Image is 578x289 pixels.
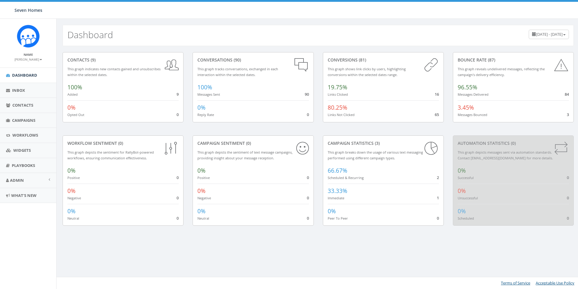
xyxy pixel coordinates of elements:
[197,83,212,91] span: 100%
[67,112,84,117] small: Opted Out
[437,215,439,221] span: 0
[567,215,569,221] span: 0
[10,178,24,183] span: Admin
[567,112,569,117] span: 3
[328,207,336,215] span: 0%
[328,140,439,146] div: Campaign Statistics
[328,92,348,97] small: Links Clicked
[117,140,123,146] span: (0)
[197,175,210,180] small: Positive
[15,7,42,13] span: Seven Homes
[458,196,478,200] small: Unsuccessful
[437,195,439,201] span: 1
[197,92,220,97] small: Messages Sent
[67,140,179,146] div: Workflow Sentiment
[12,102,33,108] span: Contacts
[245,140,251,146] span: (0)
[328,104,347,111] span: 80.25%
[328,167,347,174] span: 66.67%
[67,167,76,174] span: 0%
[67,67,161,77] small: This graph indicates new contacts gained and unsubscribes within the selected dates.
[328,112,355,117] small: Links Not Clicked
[67,57,179,63] div: contacts
[458,216,474,221] small: Scheduled
[458,167,466,174] span: 0%
[67,175,80,180] small: Positive
[374,140,380,146] span: (3)
[17,25,40,48] img: Rally_Corp_Icon.png
[328,150,423,160] small: This graph breaks down the usage of various text messaging performed using different campaign types.
[458,67,545,77] small: This graph reveals undelivered messages, reflecting the campaign's delivery efficiency.
[458,112,487,117] small: Messages Bounced
[12,163,35,168] span: Playbooks
[67,104,76,111] span: 0%
[67,187,76,195] span: 0%
[458,92,489,97] small: Messages Delivered
[67,83,82,91] span: 100%
[67,207,76,215] span: 0%
[536,32,563,37] span: [DATE] - [DATE]
[305,91,309,97] span: 90
[458,175,474,180] small: Successful
[12,132,38,138] span: Workflows
[232,57,241,63] span: (90)
[67,216,79,221] small: Neutral
[197,196,211,200] small: Negative
[197,207,206,215] span: 0%
[458,187,466,195] span: 0%
[328,175,364,180] small: Scheduled & Recurring
[328,196,344,200] small: Immediate
[458,83,477,91] span: 96.55%
[435,91,439,97] span: 16
[307,112,309,117] span: 0
[177,215,179,221] span: 0
[458,57,569,63] div: Bounce Rate
[197,57,309,63] div: conversations
[89,57,96,63] span: (9)
[328,83,347,91] span: 19.75%
[458,140,569,146] div: Automation Statistics
[501,280,530,286] a: Terms of Service
[197,216,209,221] small: Neutral
[565,91,569,97] span: 84
[567,195,569,201] span: 0
[437,175,439,180] span: 2
[11,193,37,198] span: What's New
[358,57,366,63] span: (81)
[15,56,42,62] a: [PERSON_NAME]
[24,52,33,57] small: Name
[67,92,78,97] small: Added
[458,207,466,215] span: 0%
[510,140,516,146] span: (0)
[197,187,206,195] span: 0%
[177,195,179,201] span: 0
[177,112,179,117] span: 0
[197,167,206,174] span: 0%
[458,150,553,160] small: This graph depicts messages sent via automation standards. Contact [EMAIL_ADDRESS][DOMAIN_NAME] f...
[12,118,35,123] span: Campaigns
[328,57,439,63] div: conversions
[328,67,406,77] small: This graph shows link clicks by users, highlighting conversions within the selected dates range.
[307,175,309,180] span: 0
[12,72,37,78] span: Dashboard
[12,88,25,93] span: Inbox
[307,195,309,201] span: 0
[67,196,81,200] small: Negative
[307,215,309,221] span: 0
[197,112,214,117] small: Reply Rate
[177,91,179,97] span: 9
[458,104,474,111] span: 3.45%
[197,140,309,146] div: Campaign Sentiment
[197,150,293,160] small: This graph depicts the sentiment of text message campaigns, providing insight about your message ...
[13,148,31,153] span: Widgets
[435,112,439,117] span: 65
[536,280,574,286] a: Acceptable Use Policy
[67,30,113,40] h2: Dashboard
[328,216,348,221] small: Peer To Peer
[197,104,206,111] span: 0%
[177,175,179,180] span: 0
[487,57,495,63] span: (87)
[67,150,154,160] small: This graph depicts the sentiment for RallyBot-powered workflows, ensuring communication effective...
[197,67,278,77] small: This graph tracks conversations, exchanged in each interaction within the selected dates.
[328,187,347,195] span: 33.33%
